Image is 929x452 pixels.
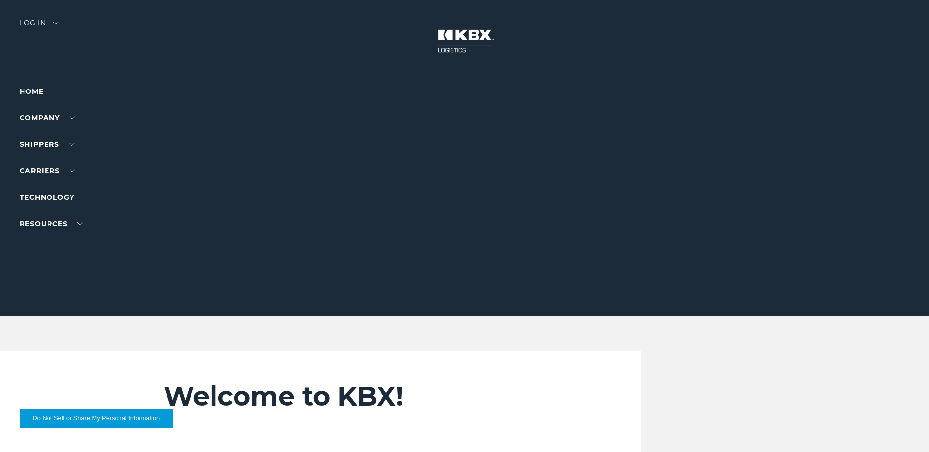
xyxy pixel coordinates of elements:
a: RESOURCES [20,219,83,228]
button: Do Not Sell or Share My Personal Information [20,409,173,428]
a: Company [20,113,75,122]
h2: Welcome to KBX! [164,380,582,412]
div: Log in [20,20,59,34]
a: Home [20,87,44,96]
a: SHIPPERS [20,140,75,149]
a: Technology [20,193,74,202]
img: arrow [53,22,59,24]
img: kbx logo [428,20,501,63]
a: Carriers [20,166,75,175]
